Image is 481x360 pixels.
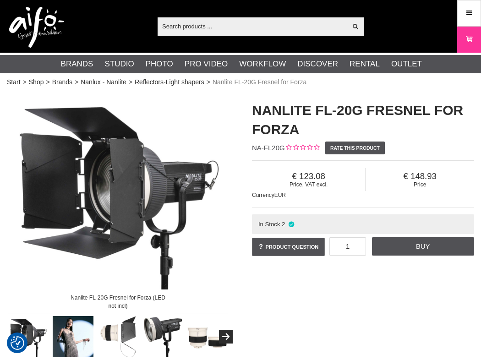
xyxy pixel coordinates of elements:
button: Next [219,330,233,344]
a: Reflectors-Light shapers [135,77,204,87]
a: Rate this product [325,142,385,154]
i: In stock [287,221,295,228]
div: Customer rating: 0 [285,143,319,153]
a: Brands [61,58,93,70]
span: > [129,77,132,87]
span: 2 [282,221,285,228]
a: Rental [350,58,380,70]
span: Nanlite FL-20G Fresnel for Forza [213,77,306,87]
a: Photo [146,58,173,70]
span: Price [366,181,474,188]
input: Search products ... [158,19,347,33]
span: EUR [274,192,286,198]
a: Start [7,77,21,87]
span: In Stock [258,221,280,228]
a: Workflow [239,58,286,70]
img: Revisit consent button [11,336,24,350]
img: Nanlite FL-20G Fresnel for Forza (LED not incl) [7,92,229,314]
span: > [207,77,210,87]
span: > [46,77,49,87]
div: Nanlite FL-20G Fresnel for Forza (LED not incl) [62,289,174,314]
span: Price, VAT excl. [252,181,365,188]
a: Nanlux - Nanlite [81,77,126,87]
a: Pro Video [185,58,228,70]
span: 148.93 [366,171,474,181]
img: Nanlite FL-20G Fresnel (LED not included) [142,316,184,357]
span: > [75,77,78,87]
img: Fungerar utmärkt som dramatiskt scenljus [53,316,94,357]
button: Consent Preferences [11,335,24,351]
a: Studio [104,58,134,70]
span: NA-FL20G [252,144,285,152]
span: 123.08 [252,171,365,181]
img: Ställbart ljusflöde 45°-10° [187,316,229,357]
img: Nanlite FL-20G Fresnel for Forza (LED not incl) [8,316,49,357]
a: Discover [297,58,338,70]
a: Buy [372,237,474,256]
a: Outlet [391,58,422,70]
span: Currency [252,192,274,198]
a: Shop [29,77,44,87]
h1: Nanlite FL-20G Fresnel for Forza [252,101,474,139]
a: Brands [52,77,72,87]
a: Product question [252,238,325,256]
img: logo.png [9,7,64,48]
span: > [23,77,27,87]
img: Fresnel med klaffar, ingår [98,316,139,357]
